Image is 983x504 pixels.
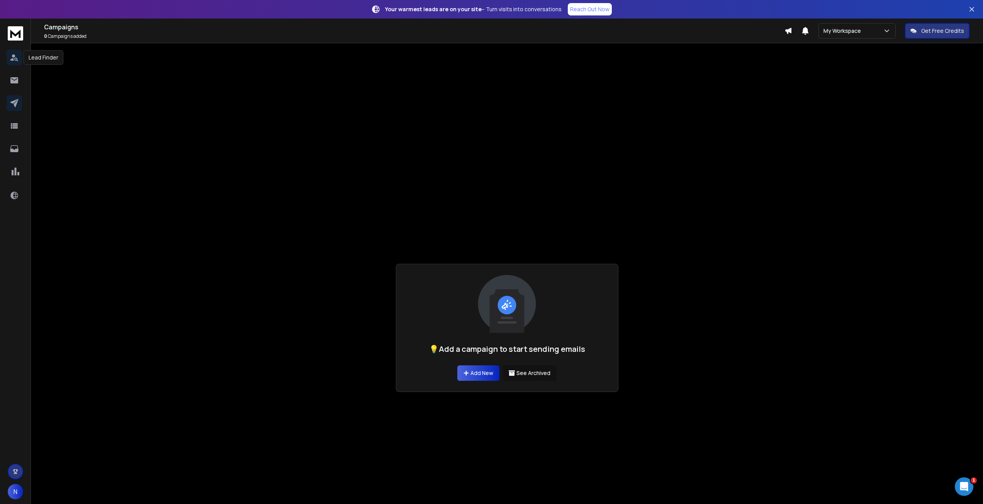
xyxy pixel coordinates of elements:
[823,27,864,35] p: My Workspace
[429,344,585,355] h1: 💡Add a campaign to start sending emails
[8,26,23,41] img: logo
[457,365,499,381] a: Add New
[570,5,609,13] p: Reach Out Now
[385,5,562,13] p: – Turn visits into conversations
[921,27,964,35] p: Get Free Credits
[44,22,784,32] h1: Campaigns
[8,484,23,499] button: N
[568,3,612,15] a: Reach Out Now
[971,477,977,484] span: 1
[503,365,557,381] button: See Archived
[385,5,482,13] strong: Your warmest leads are on your site
[44,33,47,39] span: 0
[955,477,973,496] iframe: Intercom live chat
[24,50,63,65] div: Lead Finder
[905,23,969,39] button: Get Free Credits
[44,33,784,39] p: Campaigns added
